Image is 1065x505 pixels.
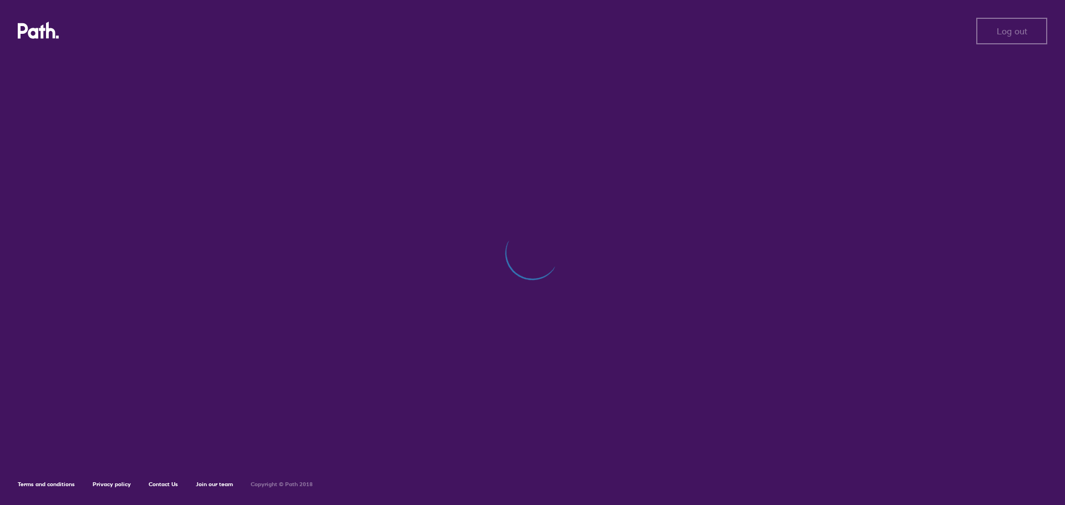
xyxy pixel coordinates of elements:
[196,481,233,488] a: Join our team
[93,481,131,488] a: Privacy policy
[18,481,75,488] a: Terms and conditions
[251,481,313,488] h6: Copyright © Path 2018
[997,26,1027,36] span: Log out
[976,18,1047,44] button: Log out
[149,481,178,488] a: Contact Us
